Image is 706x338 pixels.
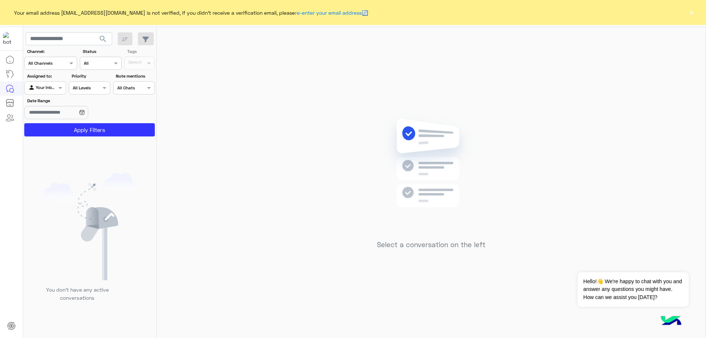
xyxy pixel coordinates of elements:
[578,272,688,307] span: Hello!👋 We're happy to chat with you and answer any questions you might have. How can we assist y...
[3,32,16,45] img: 713415422032625
[27,73,65,79] label: Assigned to:
[72,73,110,79] label: Priority
[83,48,121,55] label: Status
[24,123,155,136] button: Apply Filters
[40,286,114,302] p: You don’t have any active conversations
[14,9,368,17] span: Your email address [EMAIL_ADDRESS][DOMAIN_NAME] is not verified, if you didn't receive a verifica...
[295,10,362,16] a: re-enter your email address
[378,113,484,235] img: no messages
[27,48,76,55] label: Channel:
[116,73,154,79] label: Note mentions
[27,97,110,104] label: Date Range
[99,35,107,43] span: search
[43,173,136,280] img: empty users
[658,309,684,334] img: hulul-logo.png
[94,32,112,48] button: search
[688,9,695,16] button: ×
[377,241,485,249] h5: Select a conversation on the left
